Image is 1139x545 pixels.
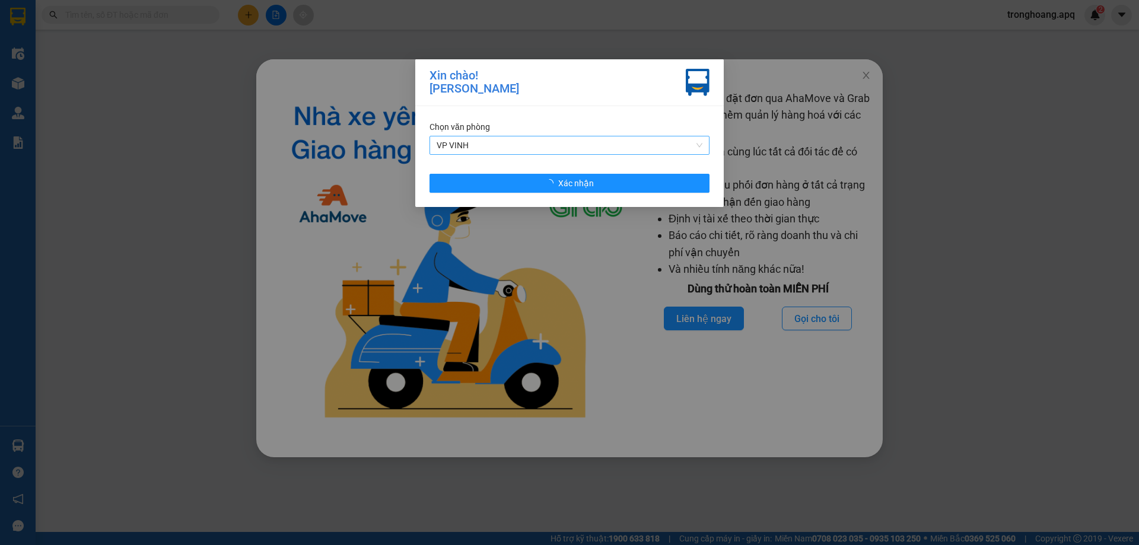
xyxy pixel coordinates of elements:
[429,174,710,193] button: Xác nhận
[686,69,710,96] img: vxr-icon
[558,177,594,190] span: Xác nhận
[429,120,710,133] div: Chọn văn phòng
[429,69,519,96] div: Xin chào! [PERSON_NAME]
[545,179,558,187] span: loading
[437,136,702,154] span: VP VINH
